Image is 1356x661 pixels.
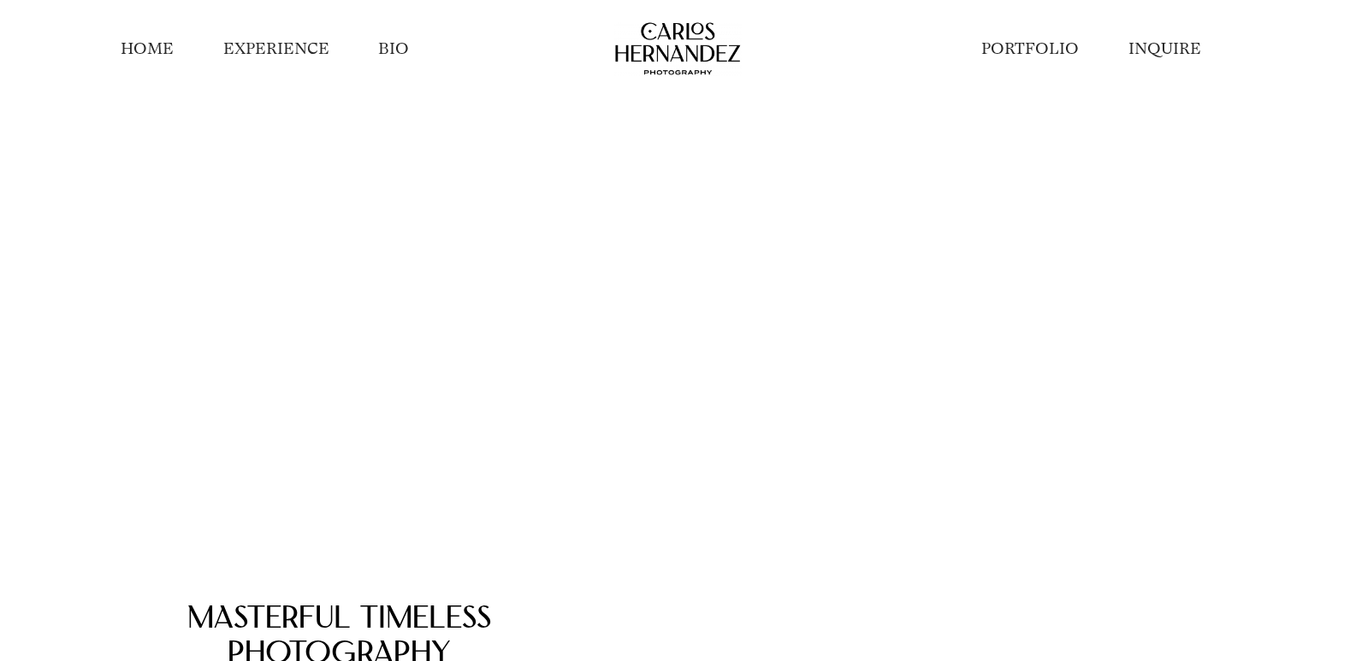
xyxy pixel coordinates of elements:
a: BIO [378,38,409,60]
a: PORTFOLIO [981,38,1079,60]
a: INQUIRE [1128,38,1201,60]
a: EXPERIENCE [223,38,329,60]
a: HOME [121,38,174,60]
span: Masterful TimelEss [187,605,491,636]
